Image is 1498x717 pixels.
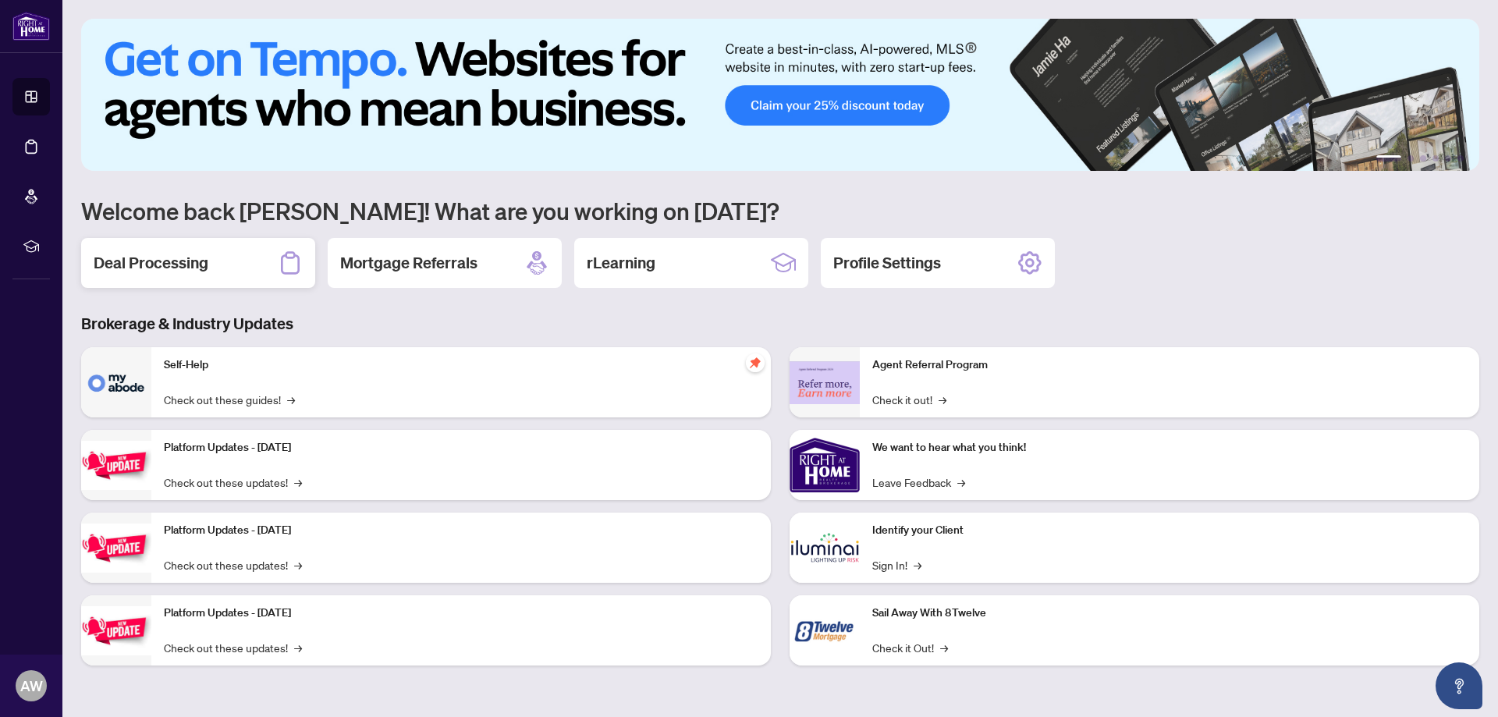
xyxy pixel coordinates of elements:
[81,606,151,655] img: Platform Updates - June 23, 2025
[872,522,1467,539] p: Identify your Client
[1420,155,1426,162] button: 3
[81,196,1479,225] h1: Welcome back [PERSON_NAME]! What are you working on [DATE]?
[294,556,302,573] span: →
[872,605,1467,622] p: Sail Away With 8Twelve
[1445,155,1451,162] button: 5
[914,556,921,573] span: →
[164,439,758,456] p: Platform Updates - [DATE]
[164,474,302,491] a: Check out these updates!→
[1432,155,1439,162] button: 4
[94,252,208,274] h2: Deal Processing
[81,441,151,490] img: Platform Updates - July 21, 2025
[872,556,921,573] a: Sign In!→
[1457,155,1464,162] button: 6
[164,357,758,374] p: Self-Help
[164,605,758,622] p: Platform Updates - [DATE]
[1407,155,1414,162] button: 2
[790,430,860,500] img: We want to hear what you think!
[872,474,965,491] a: Leave Feedback→
[1436,662,1482,709] button: Open asap
[790,361,860,404] img: Agent Referral Program
[164,556,302,573] a: Check out these updates!→
[340,252,477,274] h2: Mortgage Referrals
[20,675,43,697] span: AW
[940,639,948,656] span: →
[872,391,946,408] a: Check it out!→
[12,12,50,41] img: logo
[164,391,295,408] a: Check out these guides!→
[81,19,1479,171] img: Slide 0
[872,357,1467,374] p: Agent Referral Program
[587,252,655,274] h2: rLearning
[287,391,295,408] span: →
[1376,155,1401,162] button: 1
[164,639,302,656] a: Check out these updates!→
[164,522,758,539] p: Platform Updates - [DATE]
[790,513,860,583] img: Identify your Client
[957,474,965,491] span: →
[939,391,946,408] span: →
[81,313,1479,335] h3: Brokerage & Industry Updates
[81,347,151,417] img: Self-Help
[746,353,765,372] span: pushpin
[790,595,860,666] img: Sail Away With 8Twelve
[872,439,1467,456] p: We want to hear what you think!
[294,639,302,656] span: →
[872,639,948,656] a: Check it Out!→
[81,524,151,573] img: Platform Updates - July 8, 2025
[294,474,302,491] span: →
[833,252,941,274] h2: Profile Settings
